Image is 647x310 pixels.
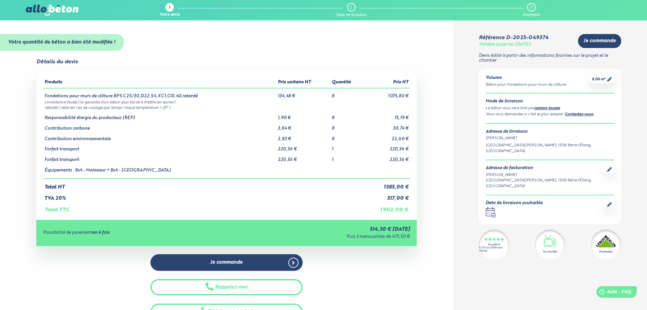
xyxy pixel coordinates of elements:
div: Mode de livraison [486,99,614,104]
div: Détails du devis [36,59,78,65]
th: Prix unitaire HT [276,77,330,88]
div: Vous vous demandez si c’est le plus adapté ? . [486,112,614,118]
div: Volume [486,76,566,81]
div: 1 [169,6,170,10]
div: 3 [530,5,532,10]
div: Puis 3 mensualités de 475,50 € [231,234,410,240]
div: Adresse de facturation [486,166,604,171]
a: Je commande [150,254,303,271]
td: Responsabilité élargie du producteur (REP) [43,110,277,121]
td: TVA 20% [43,190,363,201]
td: Forfait transport [43,142,277,152]
div: [PERSON_NAME] [486,135,614,141]
td: consistance fluide ( la garantie d’un béton plus facile à mettre en œuvre ) [43,99,410,105]
td: Contribution environnementale [43,131,277,142]
a: 1 Votre devis [160,3,180,17]
td: 1 585,00 € [363,179,410,190]
td: 22,60 € [363,131,410,142]
div: 4.7/5 sur 2300 avis clients [479,246,509,252]
div: Référence D-2025-049374 [479,35,549,41]
a: Contactez-nous [565,113,593,116]
div: Partenaire [599,250,612,254]
td: 1 [330,142,363,152]
td: Total HT [43,179,363,190]
div: Valable jusqu'au [DATE] [479,42,531,47]
div: Adresse de livraison [486,129,614,134]
img: allobéton [26,5,78,16]
td: 317,00 € [363,190,410,201]
span: Je commande [210,260,242,265]
td: 8 [330,131,363,142]
div: 514,30 € [DATE] [231,227,410,232]
div: Date de livraison [336,13,366,17]
td: retardé ( idéal en cas de coulage par temps chaud température > 25° ) [43,104,410,110]
td: Contribution carbone [43,121,277,131]
div: 2 [350,5,352,10]
td: 15,19 € [363,110,410,121]
td: Total TTC [43,201,363,213]
td: 2,83 € [276,131,330,142]
td: 8 [330,121,363,131]
div: [GEOGRAPHIC_DATA][PERSON_NAME], 13130 Berre-l'Étang, [GEOGRAPHIC_DATA] [486,143,614,154]
div: Béton pour Fondations pour murs de clôture [486,82,566,88]
div: Le béton vous sera livré par [486,105,614,112]
div: Excellent [488,243,500,246]
td: 1 902,00 € [363,201,410,213]
td: 220,36 € [276,152,330,163]
td: 3,84 € [276,121,330,131]
iframe: Help widget launcher [587,283,640,303]
div: Paiement [523,13,540,17]
td: 1,90 € [276,110,330,121]
a: Je commande [578,34,621,48]
td: Forfait transport [43,152,277,163]
td: 8 [330,88,363,99]
td: 1 [330,152,363,163]
div: [PERSON_NAME] [486,172,604,178]
td: 30,74 € [363,121,410,131]
td: 8 [330,110,363,121]
td: 134,48 € [276,88,330,99]
button: Rappelez-moi [150,279,303,296]
a: 3 Paiement [523,3,540,17]
p: Devis édité à partir des informations fournies sur le projet et le chantier [479,53,621,63]
a: camion toupie [534,107,560,110]
div: Votre devis [160,13,180,17]
th: Produits [43,77,277,88]
div: Vu à la télé [543,250,557,254]
span: Je commande [583,38,616,44]
a: 2 Date de livraison [336,3,366,17]
strong: Votre quantité de béton a bien été modifiée ! [8,40,115,45]
td: Fondations pour murs de clôture BPS C25/30,D22,S4,XC1,Cl0,40,retardé [43,88,277,99]
td: 1 075,80 € [363,88,410,99]
th: Prix HT [363,77,410,88]
td: 220,36 € [276,142,330,152]
td: 220,36 € [363,152,410,163]
div: Date de livraison souhaitée [486,201,543,206]
div: Possibilité de paiement [43,230,231,235]
td: 220,36 € [363,142,410,152]
div: [GEOGRAPHIC_DATA][PERSON_NAME], 13130 Berre-l'Étang, [GEOGRAPHIC_DATA] [486,178,604,189]
strong: en 4 fois [92,230,110,235]
td: Équipements : 8x4 - Malaxeur + 8x4 - [GEOGRAPHIC_DATA] [43,163,277,179]
th: Quantité [330,77,363,88]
